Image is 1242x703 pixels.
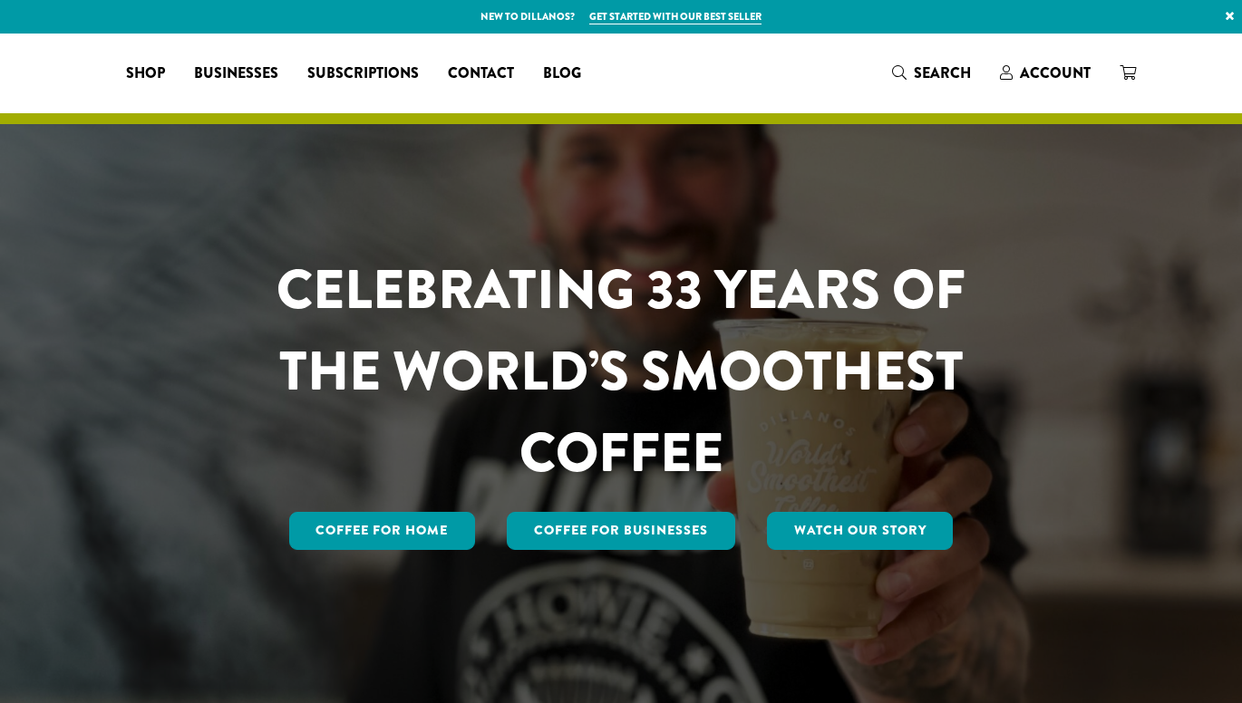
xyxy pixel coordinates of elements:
span: Contact [448,63,514,85]
span: Search [914,63,971,83]
a: Watch Our Story [767,512,954,550]
span: Account [1020,63,1091,83]
a: Get started with our best seller [589,9,762,24]
span: Subscriptions [307,63,419,85]
a: Coffee For Businesses [507,512,735,550]
a: Search [878,58,985,88]
span: Businesses [194,63,278,85]
h1: CELEBRATING 33 YEARS OF THE WORLD’S SMOOTHEST COFFEE [223,249,1019,494]
span: Shop [126,63,165,85]
a: Coffee for Home [289,512,476,550]
span: Blog [543,63,581,85]
a: Shop [112,59,180,88]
